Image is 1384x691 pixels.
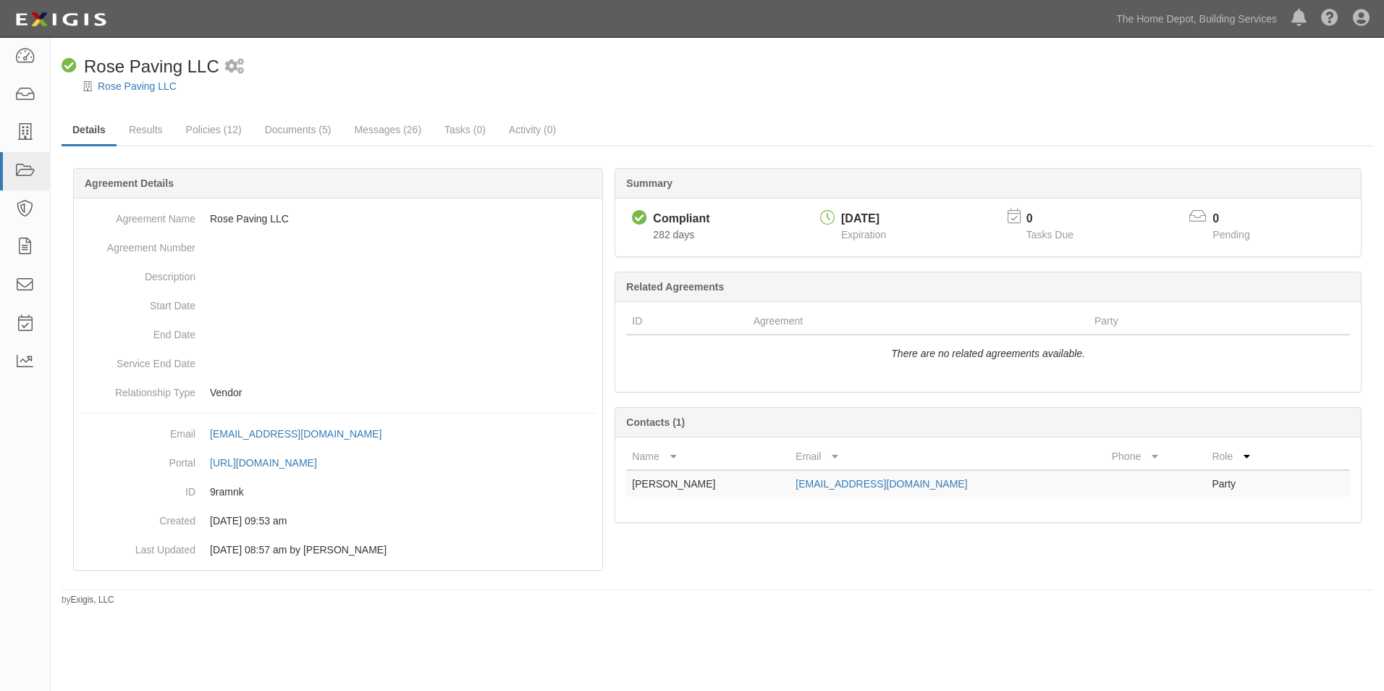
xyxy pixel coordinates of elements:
th: ID [626,308,747,335]
a: [EMAIL_ADDRESS][DOMAIN_NAME] [796,478,967,490]
a: Messages (26) [343,115,432,144]
div: [EMAIL_ADDRESS][DOMAIN_NAME] [210,427,381,441]
dd: Rose Paving LLC [80,204,596,233]
p: 0 [1212,211,1267,227]
span: Since 11/27/2024 [653,229,694,240]
dt: Relationship Type [80,378,195,400]
p: 0 [1026,211,1092,227]
dt: Service End Date [80,349,195,371]
dd: [DATE] 08:57 am by [PERSON_NAME] [80,535,596,564]
b: Summary [626,177,672,189]
dd: Vendor [80,378,596,407]
th: Name [626,443,790,470]
dt: Agreement Name [80,204,195,226]
a: Exigis, LLC [71,595,114,605]
span: Expiration [841,229,886,240]
div: Compliant [653,211,709,227]
b: Agreement Details [85,177,174,189]
img: logo-5460c22ac91f19d4615b14bd174203de0afe785f0fc80cf4dbbc73dc1793850b.png [11,7,111,33]
dt: Portal [80,448,195,470]
a: [URL][DOMAIN_NAME] [210,457,333,469]
b: Related Agreements [626,281,724,293]
b: Contacts (1) [626,416,685,428]
a: The Home Depot, Building Services [1109,4,1284,33]
i: Compliant [632,211,647,226]
a: Policies (12) [175,115,253,144]
span: Rose Paving LLC [84,56,219,76]
th: Role [1206,443,1292,470]
dt: End Date [80,320,195,342]
td: [PERSON_NAME] [626,470,790,497]
dt: Created [80,506,195,528]
i: Help Center - Complianz [1321,10,1338,28]
span: Tasks Due [1026,229,1073,240]
a: Results [118,115,174,144]
a: Tasks (0) [434,115,497,144]
th: Party [1089,308,1286,335]
dt: Email [80,419,195,441]
a: Rose Paving LLC [98,80,177,92]
dt: Agreement Number [80,233,195,255]
div: Rose Paving LLC [62,54,219,79]
dt: Start Date [80,291,195,313]
th: Agreement [748,308,1089,335]
dd: [DATE] 09:53 am [80,506,596,535]
th: Email [790,443,1105,470]
a: Details [62,115,117,146]
small: by [62,594,114,606]
a: Documents (5) [254,115,342,144]
dt: Description [80,262,195,284]
dt: Last Updated [80,535,195,557]
th: Phone [1106,443,1207,470]
a: Activity (0) [498,115,567,144]
a: [EMAIL_ADDRESS][DOMAIN_NAME] [210,428,397,440]
span: Pending [1212,229,1249,240]
i: Compliant [62,59,77,74]
i: There are no related agreements available. [891,348,1085,359]
dt: ID [80,477,195,499]
i: 2 scheduled workflows [225,59,244,75]
td: Party [1206,470,1292,497]
div: [DATE] [841,211,886,227]
dd: 9ramnk [80,477,596,506]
